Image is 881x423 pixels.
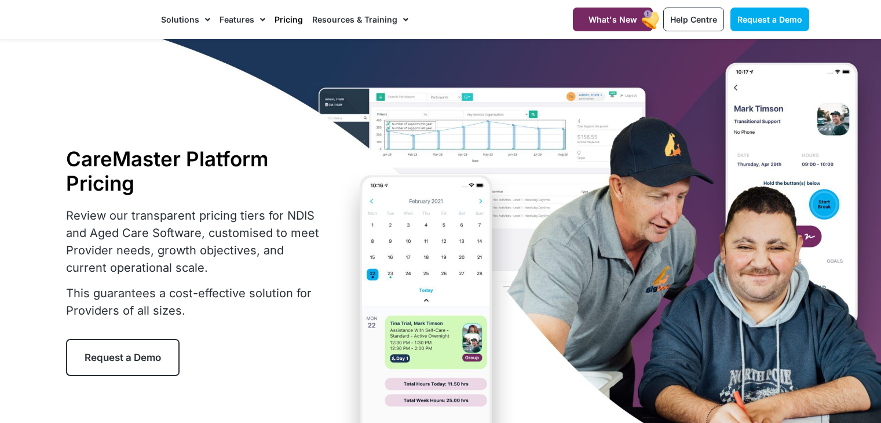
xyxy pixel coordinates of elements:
[71,11,149,28] img: CareMaster Logo
[730,8,809,31] a: Request a Demo
[588,14,637,24] span: What's New
[663,8,724,31] a: Help Centre
[670,14,717,24] span: Help Centre
[66,147,327,195] h1: CareMaster Platform Pricing
[66,339,180,376] a: Request a Demo
[66,285,327,319] p: This guarantees a cost-effective solution for Providers of all sizes.
[737,14,802,24] span: Request a Demo
[66,207,327,276] p: Review our transparent pricing tiers for NDIS and Aged Care Software, customised to meet Provider...
[85,352,161,363] span: Request a Demo
[573,8,653,31] a: What's New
